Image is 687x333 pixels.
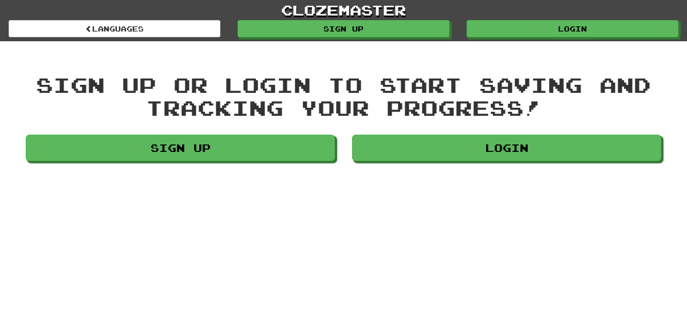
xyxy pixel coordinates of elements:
a: Sign up [238,20,449,37]
a: Sign up [26,135,335,161]
a: Languages [9,20,220,37]
a: Login [352,135,661,161]
div: Sign up or login to start saving and tracking your progress! [26,73,661,119]
a: Login [467,20,678,37]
